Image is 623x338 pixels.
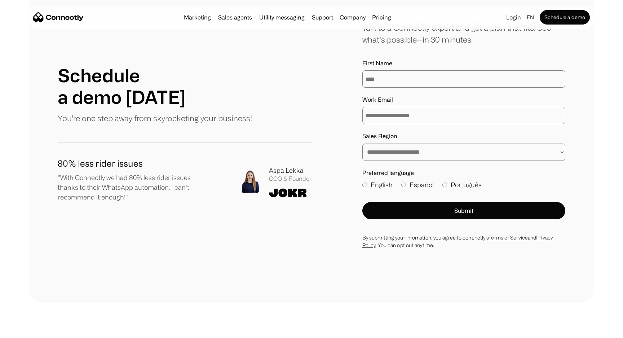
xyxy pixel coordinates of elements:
[362,180,393,190] label: English
[14,325,43,335] ul: Language list
[215,14,255,20] a: Sales agents
[362,183,367,187] input: English
[540,10,590,25] a: Schedule a demo
[362,60,565,67] label: First Name
[33,12,84,23] a: home
[362,234,565,249] div: By submitting your infomation, you agree to conenctly’s and . You can opt out anytime.
[401,183,406,187] input: Español
[58,112,252,124] p: You're one step away from skyrocketing your business!
[442,183,447,187] input: Português
[362,235,553,248] a: Privacy Policy
[401,180,434,190] label: Español
[256,14,308,20] a: Utility messaging
[58,157,210,170] h1: 80% less rider issues
[442,180,482,190] label: Português
[503,12,524,22] a: Login
[362,170,565,176] label: Preferred language
[362,22,565,45] div: Talk to a Connectly expert and get a plan that fits. See what’s possible—in 30 minutes.
[489,235,528,240] a: Terms of Service
[181,14,214,20] a: Marketing
[7,325,43,335] aside: Language selected: English
[309,14,336,20] a: Support
[337,12,368,22] div: Company
[362,202,565,219] button: Submit
[369,14,394,20] a: Pricing
[340,12,366,22] div: Company
[269,175,311,182] div: COO & Founder
[58,173,210,202] p: "With Connectly we had 80% less rider issues thanks to their WhatsApp automation. I can't recomme...
[58,65,186,108] h1: Schedule a demo [DATE]
[362,133,565,140] label: Sales Region
[269,166,311,175] div: Aspa Lekka
[527,12,534,22] div: en
[362,96,565,103] label: Work Email
[524,12,538,22] div: en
